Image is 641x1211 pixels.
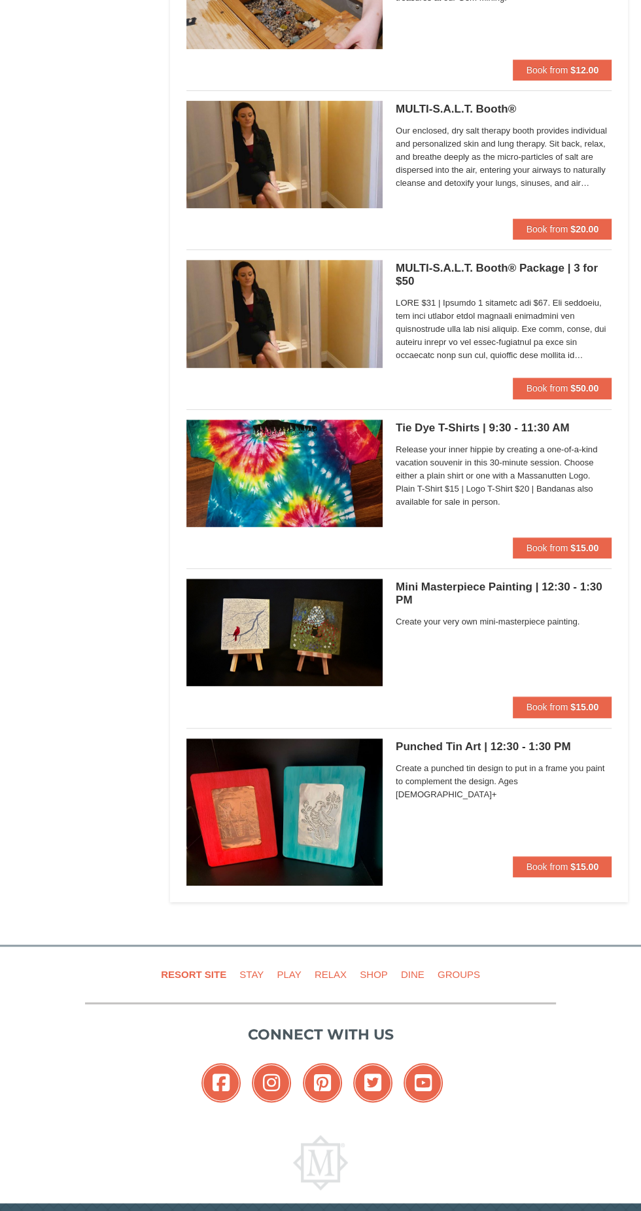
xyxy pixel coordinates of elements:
[271,960,306,989] a: Play
[513,378,612,399] button: Book from $50.00
[396,615,612,628] span: Create your very own mini-masterpiece painting.
[432,960,485,989] a: Groups
[396,262,612,288] h5: MULTI-S.A.L.T. Booth® Package | 3 for $50
[570,224,598,234] strong: $20.00
[513,60,612,81] button: Book from $12.00
[570,543,598,553] strong: $15.00
[570,383,598,393] strong: $50.00
[396,740,612,753] h5: Punched Tin Art | 12:30 - 1:30 PM
[186,101,383,208] img: 6619873-480-72cc3260.jpg
[186,260,383,367] img: 6619873-585-86820cc0.jpg
[513,856,612,877] button: Book from $15.00
[396,443,612,509] span: Release your inner hippie by creating a one-of-a-kind vacation souvenir in this 30-minute session...
[234,960,269,989] a: Stay
[526,65,568,75] span: Book from
[513,219,612,240] button: Book from $20.00
[186,579,383,686] img: 6619869-1756-9fb04209.png
[355,960,393,989] a: Shop
[396,422,612,435] h5: Tie Dye T-Shirts | 9:30 - 11:30 AM
[526,543,568,553] span: Book from
[186,420,383,527] img: 6619869-1512-3c4c33a7.png
[396,297,612,362] span: LORE $31 | Ipsumdo 1 sitametc adi $67. Eli seddoeiu, tem inci utlabor etdol magnaali enimadmini v...
[526,383,568,393] span: Book from
[570,702,598,712] strong: $15.00
[396,581,612,607] h5: Mini Masterpiece Painting | 12:30 - 1:30 PM
[526,702,568,712] span: Book from
[396,762,612,801] span: Create a punched tin design to put in a frame you paint to complement the design. Ages [DEMOGRAPH...
[396,124,612,190] span: Our enclosed, dry salt therapy booth provides individual and personalized skin and lung therapy. ...
[396,103,612,116] h5: MULTI-S.A.L.T. Booth®
[570,65,598,75] strong: $12.00
[396,960,430,989] a: Dine
[526,224,568,234] span: Book from
[85,1024,556,1045] p: Connect with us
[309,960,352,989] a: Relax
[186,738,383,886] img: 6619869-1399-a357e133.jpg
[513,696,612,717] button: Book from $15.00
[156,960,232,989] a: Resort Site
[570,861,598,872] strong: $15.00
[293,1135,348,1190] img: Massanutten Resort Logo
[513,537,612,558] button: Book from $15.00
[526,861,568,872] span: Book from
